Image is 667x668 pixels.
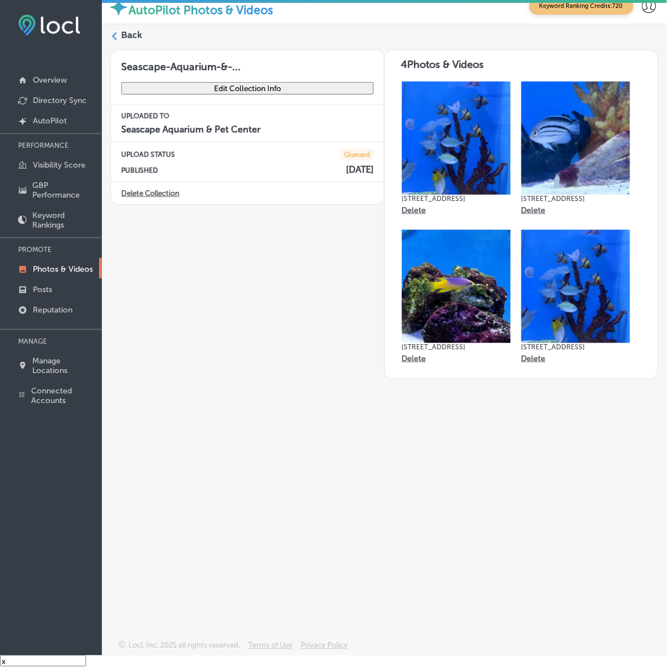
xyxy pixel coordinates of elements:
p: Overview [33,75,67,85]
h4: Seascape Aquarium & Pet Center [121,124,374,135]
p: PUBLISHED [121,166,158,174]
p: Photos & Videos [33,264,93,274]
label: Back [121,29,142,41]
img: Collection thumbnail [402,230,511,343]
p: UPLOAD STATUS [121,151,175,159]
button: Edit Collection Info [121,82,374,95]
p: Delete [402,354,426,363]
p: Visibility Score [33,160,85,170]
h3: Seascape-Aquarium-&-... [111,50,384,73]
p: Keyword Rankings [32,211,96,230]
p: [STREET_ADDRESS] [402,195,511,203]
p: Connected Accounts [31,386,96,405]
p: AutoPilot [33,116,67,126]
p: UPLOADED TO [121,112,374,120]
p: GBP Performance [33,181,96,200]
img: Collection thumbnail [402,82,511,195]
p: Delete [521,354,546,363]
p: Delete [521,205,546,215]
p: [STREET_ADDRESS] [521,195,630,203]
p: Directory Sync [33,96,87,105]
p: Manage Locations [33,356,96,375]
p: Locl, Inc. 2025 all rights reserved. [129,641,240,650]
span: Queued [340,149,374,160]
label: AutoPilot Photos & Videos [129,3,273,17]
img: fda3e92497d09a02dc62c9cd864e3231.png [18,15,80,36]
p: [STREET_ADDRESS] [521,343,630,351]
h4: [DATE] [346,164,374,175]
img: Collection thumbnail [521,82,630,195]
a: Terms of Use [249,641,292,656]
img: Collection thumbnail [521,230,630,343]
a: Privacy Policy [301,641,348,656]
p: Delete [402,205,426,215]
p: [STREET_ADDRESS] [402,343,511,351]
p: Reputation [33,305,72,315]
p: Posts [33,285,52,294]
span: 4 Photos & Videos [401,58,484,71]
a: Delete Collection [121,189,179,198]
